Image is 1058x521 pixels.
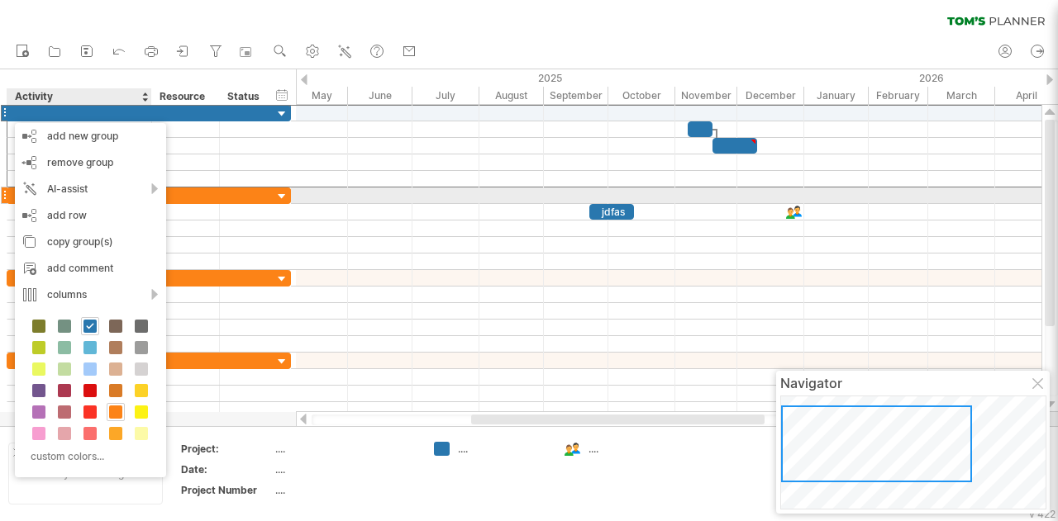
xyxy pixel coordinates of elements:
div: Status [227,88,264,105]
div: Date: [181,462,272,476]
div: add comment [15,255,166,282]
div: October 2025 [608,87,675,104]
div: Project: [181,442,272,456]
div: November 2025 [675,87,737,104]
div: v 422 [1029,508,1056,520]
div: March 2026 [928,87,995,104]
div: Add your own logo [8,443,163,504]
div: Project Number [181,483,272,497]
div: .... [275,483,414,497]
div: July 2025 [412,87,479,104]
div: AI-assist [15,176,166,202]
div: .... [458,442,548,456]
div: custom colors... [23,445,153,467]
div: jdfas [589,204,634,220]
div: .... [589,442,679,456]
span: remove group [47,156,113,168]
div: August 2025 [479,87,544,104]
div: add new group [15,123,166,149]
div: .... [275,462,414,476]
div: February 2026 [869,87,928,104]
div: copy group(s) [15,229,166,255]
div: add row [15,202,166,229]
div: Resource [160,88,210,105]
div: Navigator [780,375,1046,391]
div: December 2025 [737,87,804,104]
div: January 2026 [804,87,869,104]
div: hasdfhak [16,121,143,137]
div: columns [15,282,166,308]
div: September 2025 [544,87,608,104]
div: .... [275,442,414,456]
div: 2025 [28,69,804,87]
div: May 2025 [284,87,348,104]
div: June 2025 [348,87,412,104]
div: Activity [15,88,142,105]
